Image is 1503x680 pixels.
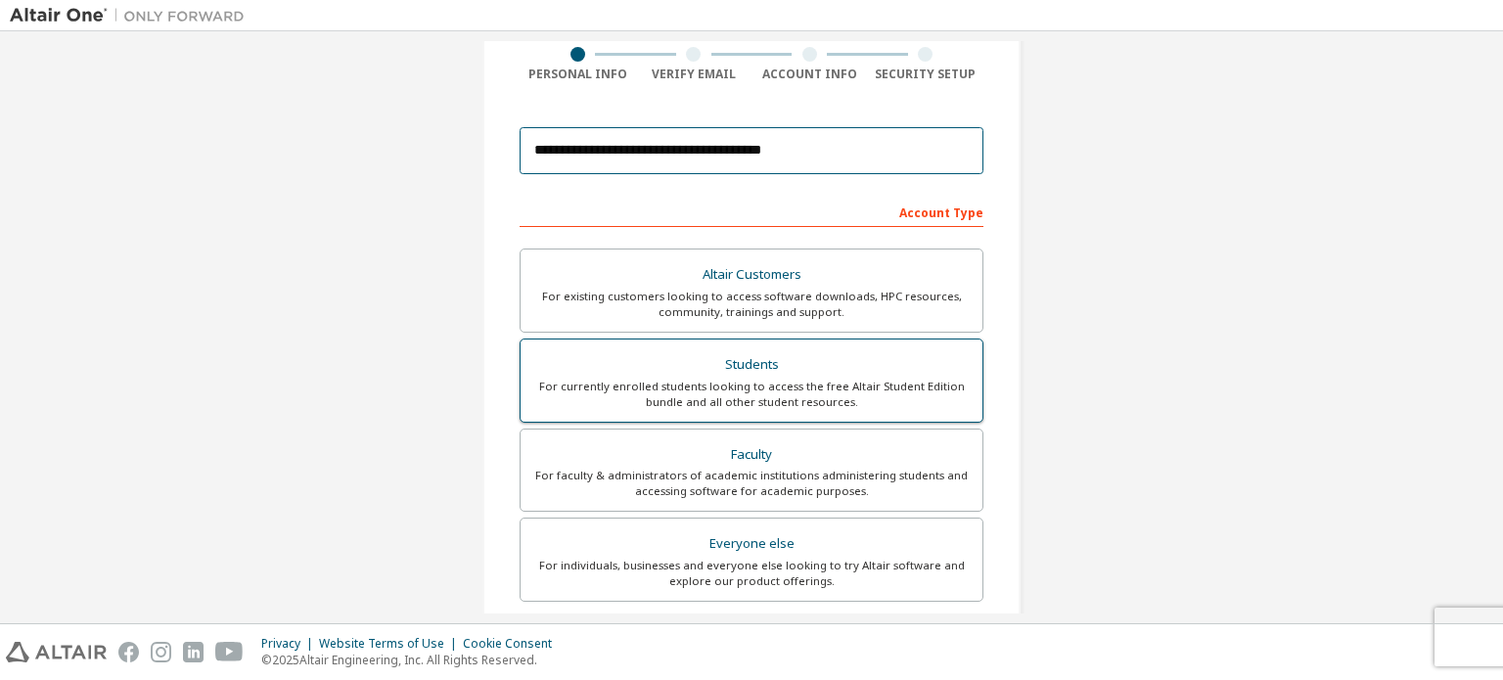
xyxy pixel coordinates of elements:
img: instagram.svg [151,642,171,662]
div: Students [532,351,971,379]
img: altair_logo.svg [6,642,107,662]
div: Everyone else [532,530,971,558]
div: For faculty & administrators of academic institutions administering students and accessing softwa... [532,468,971,499]
div: Account Info [751,67,868,82]
div: Account Type [520,196,983,227]
img: facebook.svg [118,642,139,662]
div: Privacy [261,636,319,652]
div: For existing customers looking to access software downloads, HPC resources, community, trainings ... [532,289,971,320]
div: Personal Info [520,67,636,82]
div: Altair Customers [532,261,971,289]
div: Faculty [532,441,971,469]
p: © 2025 Altair Engineering, Inc. All Rights Reserved. [261,652,564,668]
img: Altair One [10,6,254,25]
div: Security Setup [868,67,984,82]
div: For currently enrolled students looking to access the free Altair Student Edition bundle and all ... [532,379,971,410]
img: youtube.svg [215,642,244,662]
div: Cookie Consent [463,636,564,652]
div: Website Terms of Use [319,636,463,652]
div: Verify Email [636,67,752,82]
img: linkedin.svg [183,642,204,662]
div: For individuals, businesses and everyone else looking to try Altair software and explore our prod... [532,558,971,589]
